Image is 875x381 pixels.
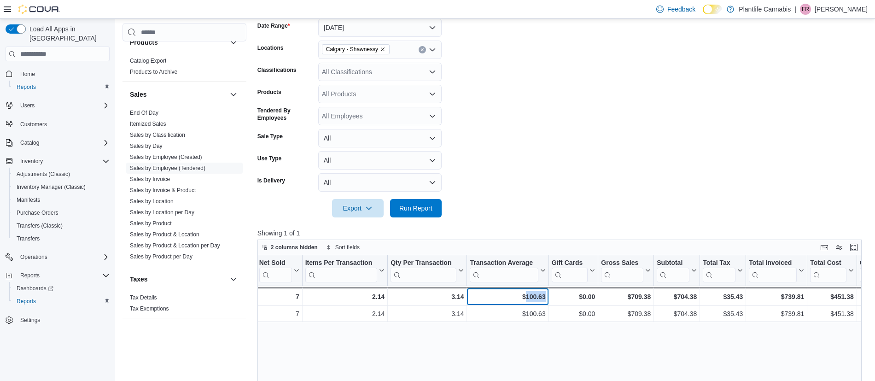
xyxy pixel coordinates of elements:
[130,253,192,260] span: Sales by Product per Day
[419,46,426,53] button: Clear input
[17,209,58,217] span: Purchase Orders
[810,259,846,282] div: Total Cost
[130,176,170,182] a: Sales by Invoice
[601,259,643,268] div: Gross Sales
[335,244,360,251] span: Sort fields
[13,194,44,205] a: Manifests
[130,198,174,205] a: Sales by Location
[749,309,804,320] div: $739.81
[17,252,51,263] button: Operations
[322,44,390,54] span: Calgary - Shawnessy
[13,82,40,93] a: Reports
[802,4,809,15] span: FR
[739,4,791,15] p: Plantlife Cannabis
[17,100,110,111] span: Users
[130,231,199,238] span: Sales by Product & Location
[130,294,157,301] a: Tax Details
[810,259,853,282] button: Total Cost
[551,259,595,282] button: Gift Cards
[17,314,110,326] span: Settings
[130,275,226,284] button: Taxes
[130,209,194,216] a: Sales by Location per Day
[391,259,464,282] button: Qty Per Transaction
[551,291,595,302] div: $0.00
[257,229,868,238] p: Showing 1 of 1
[257,155,281,162] label: Use Type
[17,170,70,178] span: Adjustments (Classic)
[399,204,432,213] span: Run Report
[470,291,545,302] div: $100.63
[17,156,47,167] button: Inventory
[20,70,35,78] span: Home
[305,309,385,320] div: 2.14
[834,242,845,253] button: Display options
[326,45,378,54] span: Calgary - Shawnessy
[130,90,226,99] button: Sales
[2,117,113,131] button: Customers
[338,199,378,217] span: Export
[130,120,166,128] span: Itemized Sales
[17,83,36,91] span: Reports
[9,193,113,206] button: Manifests
[130,242,220,249] a: Sales by Product & Location per Day
[17,119,51,130] a: Customers
[810,309,853,320] div: $451.38
[130,110,158,116] a: End Of Day
[130,275,148,284] h3: Taxes
[130,198,174,205] span: Sales by Location
[657,309,697,320] div: $704.38
[13,169,110,180] span: Adjustments (Classic)
[257,44,284,52] label: Locations
[122,55,246,81] div: Products
[17,270,43,281] button: Reports
[17,118,110,130] span: Customers
[470,259,545,282] button: Transaction Average
[17,156,110,167] span: Inventory
[2,136,113,149] button: Catalog
[20,272,40,279] span: Reports
[130,109,158,117] span: End Of Day
[259,259,292,268] div: Net Sold
[601,309,651,320] div: $709.38
[657,259,697,282] button: Subtotal
[657,259,689,282] div: Subtotal
[657,291,697,302] div: $704.38
[257,88,281,96] label: Products
[657,259,689,268] div: Subtotal
[332,199,384,217] button: Export
[17,252,110,263] span: Operations
[259,259,299,282] button: Net Sold
[130,69,177,75] a: Products to Archive
[26,24,110,43] span: Load All Apps in [GEOGRAPHIC_DATA]
[13,220,110,231] span: Transfers (Classic)
[13,207,62,218] a: Purchase Orders
[470,309,545,320] div: $100.63
[318,18,442,37] button: [DATE]
[13,82,110,93] span: Reports
[9,232,113,245] button: Transfers
[318,151,442,170] button: All
[13,296,40,307] a: Reports
[17,298,36,305] span: Reports
[13,283,57,294] a: Dashboards
[17,100,38,111] button: Users
[130,220,172,227] a: Sales by Product
[9,295,113,308] button: Reports
[130,209,194,216] span: Sales by Location per Day
[305,259,377,268] div: Items Per Transaction
[703,291,743,302] div: $35.43
[257,66,297,74] label: Classifications
[391,309,464,320] div: 3.14
[130,90,147,99] h3: Sales
[13,169,74,180] a: Adjustments (Classic)
[130,38,226,47] button: Products
[703,5,722,14] input: Dark Mode
[13,283,110,294] span: Dashboards
[130,305,169,312] span: Tax Exemptions
[470,259,538,282] div: Transaction Average
[667,5,695,14] span: Feedback
[6,63,110,351] nav: Complex example
[2,269,113,282] button: Reports
[259,309,299,320] div: 7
